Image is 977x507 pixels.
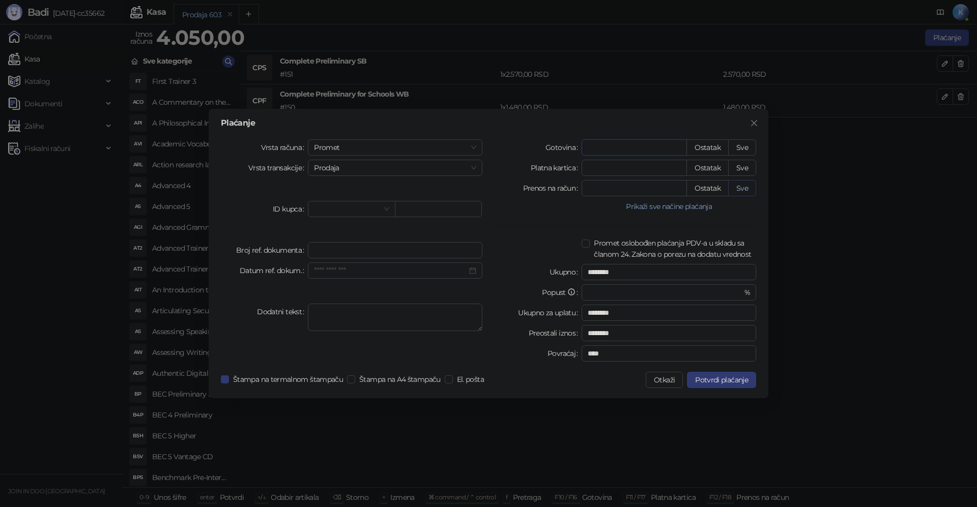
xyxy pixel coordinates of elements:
button: Ostatak [686,180,729,196]
textarea: Dodatni tekst [308,304,482,331]
label: Platna kartica [531,160,582,176]
input: Broj ref. dokumenta [308,242,482,258]
label: Povraćaj [548,345,582,362]
label: Preostali iznos [529,325,582,341]
button: Ostatak [686,160,729,176]
label: Vrsta transakcije [248,160,308,176]
label: ID kupca [273,201,308,217]
button: Sve [728,180,756,196]
label: Gotovina [545,139,582,156]
span: Zatvori [746,119,762,127]
label: Datum ref. dokum. [240,262,308,279]
label: Popust [542,284,582,301]
button: Potvrdi plaćanje [687,372,756,388]
label: Vrsta računa [261,139,308,156]
button: Ostatak [686,139,729,156]
label: Dodatni tekst [257,304,308,320]
label: Broj ref. dokumenta [236,242,308,258]
button: Sve [728,160,756,176]
span: Štampa na termalnom štampaču [229,374,347,385]
span: Prodaja [314,160,476,175]
input: Datum ref. dokum. [314,265,467,276]
div: Plaćanje [221,119,756,127]
span: Štampa na A4 štampaču [355,374,445,385]
span: El. pošta [453,374,488,385]
label: Prenos na račun [523,180,582,196]
button: Sve [728,139,756,156]
span: close [750,119,758,127]
button: Otkaži [646,372,683,388]
span: Promet [314,140,476,155]
button: Prikaži sve načine plaćanja [582,200,756,213]
button: Close [746,115,762,131]
label: Ukupno za uplatu [518,305,582,321]
span: Potvrdi plaćanje [695,375,748,384]
label: Ukupno [550,264,582,280]
span: Promet oslobođen plaćanja PDV-a u skladu sa članom 24. Zakona o porezu na dodatu vrednost [590,237,756,260]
